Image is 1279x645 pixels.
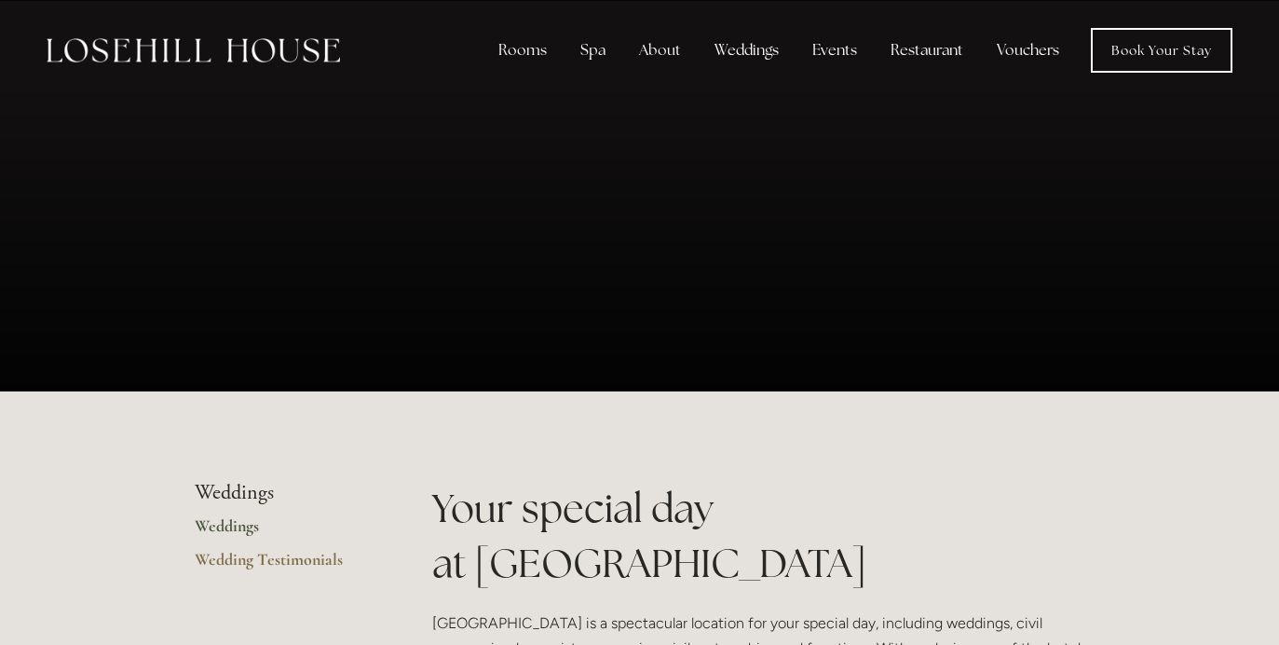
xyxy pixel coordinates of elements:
[195,481,373,505] li: Weddings
[47,38,340,62] img: Losehill House
[797,32,872,69] div: Events
[195,515,373,549] a: Weddings
[195,549,373,583] a: Wedding Testimonials
[565,32,620,69] div: Spa
[700,32,794,69] div: Weddings
[483,32,562,69] div: Rooms
[876,32,978,69] div: Restaurant
[1091,28,1232,73] a: Book Your Stay
[982,32,1074,69] a: Vouchers
[624,32,696,69] div: About
[432,481,1085,591] h1: Your special day at [GEOGRAPHIC_DATA]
